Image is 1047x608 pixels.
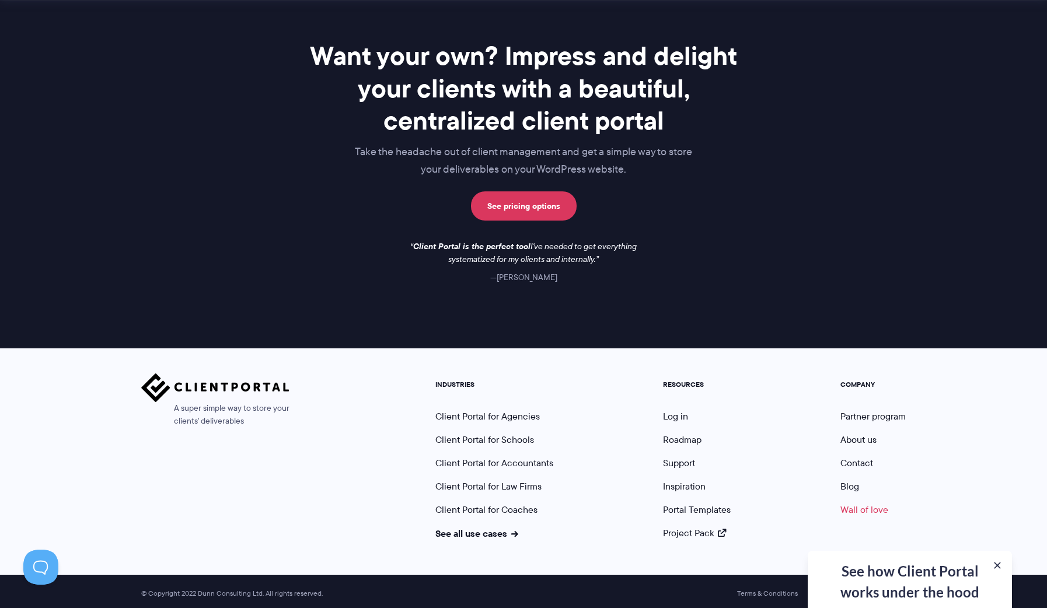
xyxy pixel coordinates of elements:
a: Wall of love [840,503,888,516]
a: See pricing options [471,191,577,221]
a: Roadmap [663,433,702,446]
a: Project Pack [663,526,726,540]
a: Log in [663,410,688,423]
p: I've needed to get everything systematized for my clients and internally. [401,240,646,266]
a: Client Portal for Agencies [435,410,540,423]
span: © Copyright 2022 Dunn Consulting Ltd. All rights reserved. [135,589,329,598]
a: Portal Templates [663,503,731,516]
a: See all use cases [435,526,518,540]
h5: COMPANY [840,380,906,389]
a: Terms & Conditions [737,589,798,597]
strong: Client Portal is the perfect tool [413,240,531,253]
h5: INDUSTRIES [435,380,553,389]
a: Partner program [840,410,906,423]
a: Client Portal for Accountants [435,456,553,470]
span: A super simple way to store your clients' deliverables [141,402,289,428]
h2: Want your own? Impress and delight your clients with a beautiful, centralized client portal [291,40,756,137]
a: Client Portal for Law Firms [435,480,542,493]
a: Contact [840,456,873,470]
a: Inspiration [663,480,706,493]
cite: [PERSON_NAME] [490,271,557,283]
a: About us [840,433,877,446]
a: Blog [840,480,859,493]
h5: RESOURCES [663,380,731,389]
p: Take the headache out of client management and get a simple way to store your deliverables on you... [291,144,756,179]
iframe: Toggle Customer Support [23,550,58,585]
a: Client Portal for Schools [435,433,534,446]
a: Support [663,456,695,470]
a: Client Portal for Coaches [435,503,538,516]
